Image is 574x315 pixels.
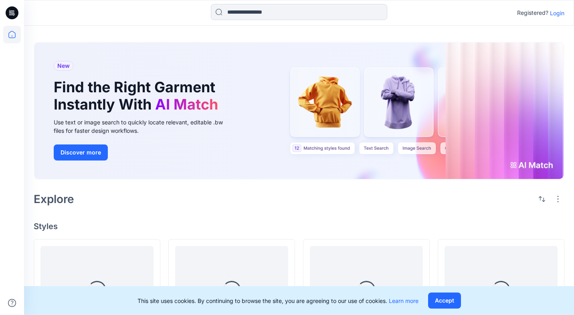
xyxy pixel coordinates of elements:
[137,297,418,305] p: This site uses cookies. By continuing to browse the site, you are agreeing to our use of cookies.
[57,61,70,71] span: New
[54,79,222,113] h1: Find the Right Garment Instantly With
[389,297,418,304] a: Learn more
[517,8,548,18] p: Registered?
[550,9,564,17] p: Login
[54,118,234,135] div: Use text or image search to quickly locate relevant, editable .bw files for faster design workflows.
[155,96,218,113] span: AI Match
[34,222,564,231] h4: Styles
[54,144,108,161] button: Discover more
[428,293,461,309] button: Accept
[34,193,74,205] h2: Explore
